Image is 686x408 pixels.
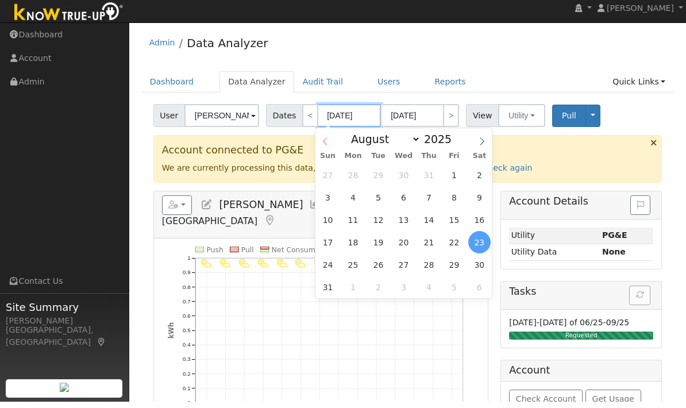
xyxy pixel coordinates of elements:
span: August 8, 2025 [443,193,465,215]
i: 8/25 - PartlyCloudy [239,265,250,274]
span: Wed [391,159,417,166]
button: Utility [498,110,545,133]
img: Know True-Up [9,6,129,32]
td: Utility Data [509,250,600,267]
span: August 31, 2025 [317,282,339,305]
a: Data Analyzer [219,78,294,99]
span: July 31, 2025 [418,170,440,193]
span: Sun [315,159,341,166]
span: August 14, 2025 [418,215,440,237]
span: August 27, 2025 [392,260,415,282]
span: August 26, 2025 [367,260,390,282]
span: Dates [266,110,303,133]
span: August 13, 2025 [392,215,415,237]
span: View [466,110,499,133]
span: Thu [417,159,442,166]
a: Multi-Series Graph [309,205,322,217]
span: August 12, 2025 [367,215,390,237]
button: Issue History [630,202,650,221]
a: Data Analyzer [187,43,268,56]
text: Push [206,252,223,260]
span: Mon [341,159,366,166]
i: 8/23 - PartlyCloudy [201,265,212,274]
img: retrieve [60,389,69,398]
span: September 1, 2025 [342,282,364,305]
a: > [443,110,459,133]
span: Pull [562,117,576,126]
a: Quick Links [604,78,674,99]
div: We are currently processing this data, which typically takes just a few minutes. [153,141,662,188]
h5: Account [509,371,550,382]
span: July 29, 2025 [367,170,390,193]
a: Edit User (36870) [201,205,213,217]
a: Dashboard [141,78,203,99]
span: August 9, 2025 [468,193,491,215]
span: User [153,110,185,133]
span: August 10, 2025 [317,215,339,237]
span: August 24, 2025 [317,260,339,282]
a: < [302,110,318,133]
span: August 5, 2025 [367,193,390,215]
span: August 28, 2025 [418,260,440,282]
span: September 4, 2025 [418,282,440,305]
span: August 23, 2025 [468,237,491,260]
span: September 3, 2025 [392,282,415,305]
span: July 28, 2025 [342,170,364,193]
h5: Tasks [509,292,653,304]
i: 8/24 - PartlyCloudy [220,265,231,274]
span: August 1, 2025 [443,170,465,193]
span: August 25, 2025 [342,260,364,282]
span: July 27, 2025 [317,170,339,193]
a: Admin [149,44,175,53]
span: August 21, 2025 [418,237,440,260]
span: August 2, 2025 [468,170,491,193]
span: August 4, 2025 [342,193,364,215]
h5: Account Details [509,202,653,214]
i: 8/26 - PartlyCloudy [258,265,269,274]
button: Pull [552,111,586,133]
span: August 18, 2025 [342,237,364,260]
span: August 16, 2025 [468,215,491,237]
span: [PERSON_NAME] [607,10,674,19]
span: Sat [467,159,492,166]
span: August 20, 2025 [392,237,415,260]
text: 0.7 [183,305,190,311]
div: [PERSON_NAME] [6,321,123,333]
a: Audit Trail [294,78,352,99]
span: September 6, 2025 [468,282,491,305]
span: [GEOGRAPHIC_DATA], [GEOGRAPHIC_DATA] [162,206,438,233]
text: 0.9 [183,276,190,282]
input: Year [421,139,462,152]
span: August 3, 2025 [317,193,339,215]
text: 0.8 [183,290,190,297]
h3: Account connected to PG&E [162,151,654,163]
a: Users [369,78,409,99]
strong: None [602,253,626,263]
span: August 17, 2025 [317,237,339,260]
span: August 15, 2025 [443,215,465,237]
i: 8/29 - PartlyCloudy [314,265,325,274]
span: [PERSON_NAME] [219,205,303,217]
input: Select a User [184,110,259,133]
span: September 2, 2025 [367,282,390,305]
a: Check again [483,170,533,179]
text: 0.6 [183,319,190,325]
span: August 30, 2025 [468,260,491,282]
td: Utility [509,234,600,251]
span: September 5, 2025 [443,282,465,305]
span: August 6, 2025 [392,193,415,215]
div: [GEOGRAPHIC_DATA], [GEOGRAPHIC_DATA] [6,330,123,355]
text: 0.2 [183,377,190,383]
span: August 7, 2025 [418,193,440,215]
text: kWh [167,329,175,345]
span: Tue [366,159,391,166]
i: 8/27 - PartlyCloudy [276,265,287,274]
h6: [DATE]-[DATE] of 06/25-09/25 [509,324,653,334]
text: 0.4 [183,348,191,355]
text: 0.3 [183,363,190,369]
span: August 29, 2025 [443,260,465,282]
text: 0.1 [183,391,190,398]
span: Fri [441,159,467,166]
a: Reports [426,78,475,99]
text: 1 [187,261,190,268]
